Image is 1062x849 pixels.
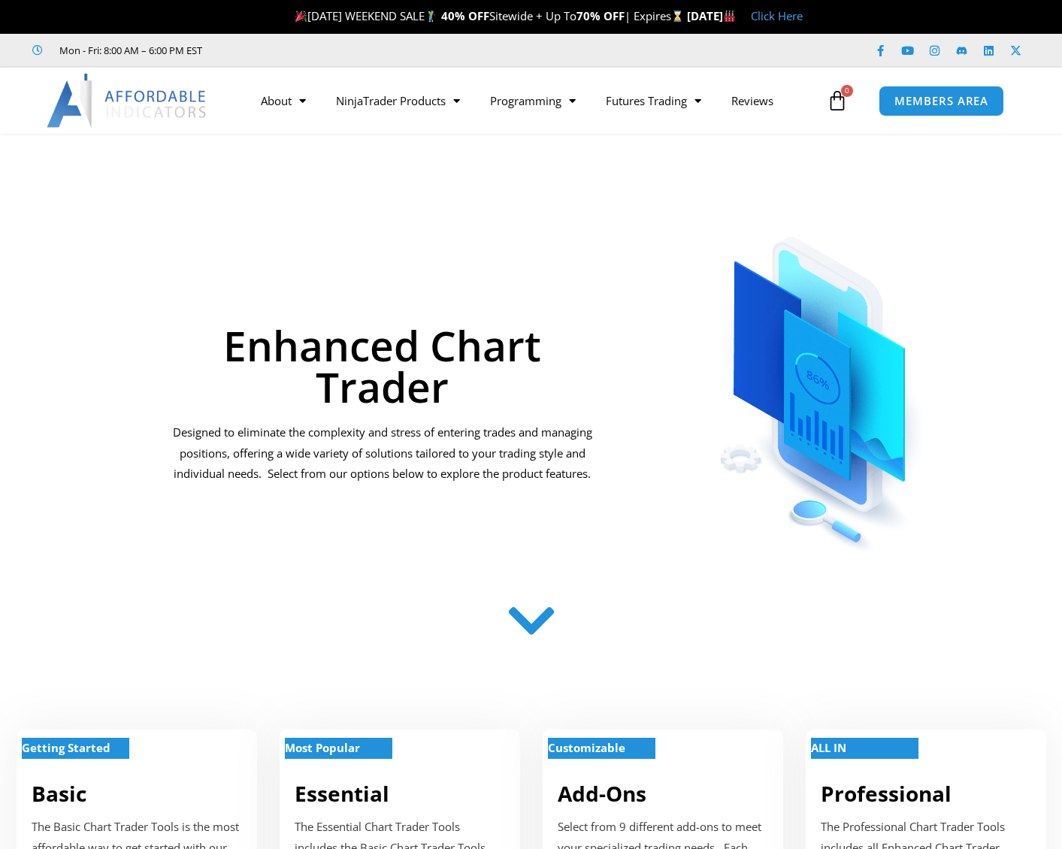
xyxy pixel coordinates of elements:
a: Add-Ons [558,779,646,808]
nav: Menu [246,83,824,118]
a: Programming [475,83,591,118]
a: About [246,83,321,118]
span: [DATE] WEEKEND SALE Sitewide + Up To | Expires [292,8,686,23]
strong: 40% OFF [441,8,489,23]
strong: Most Popular [285,740,360,755]
a: NinjaTrader Products [321,83,475,118]
img: 🎉 [295,11,307,22]
a: MEMBERS AREA [879,86,1004,116]
a: Basic [32,779,86,808]
span: 0 [841,85,853,97]
a: Click Here [751,8,803,23]
strong: [DATE] [687,8,736,23]
p: Designed to eliminate the complexity and stress of entering trades and managing positions, offeri... [156,422,608,485]
a: Futures Trading [591,83,716,118]
a: Reviews [716,83,788,118]
a: Professional [821,779,952,808]
strong: Getting Started [22,740,110,755]
a: 0 [804,79,870,122]
iframe: Customer reviews powered by Trustpilot [223,43,449,58]
span: Mon - Fri: 8:00 AM – 6:00 PM EST [56,41,202,59]
img: LogoAI | Affordable Indicators – NinjaTrader [47,74,208,128]
img: ChartTrader | Affordable Indicators – NinjaTrader [672,201,971,557]
a: Essential [295,779,389,808]
img: 🏌️‍♂️ [425,11,437,22]
span: MEMBERS AREA [894,95,988,107]
h1: Enhanced Chart Trader [156,325,608,407]
strong: ALL IN [811,740,846,755]
img: 🏭 [724,11,735,22]
strong: 70% OFF [576,8,625,23]
strong: Customizable [548,740,625,755]
img: ⌛ [672,11,683,22]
